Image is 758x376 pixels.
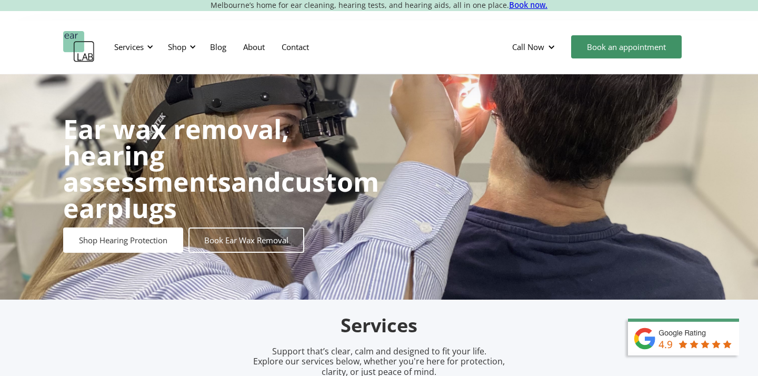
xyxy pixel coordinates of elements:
div: Shop [168,42,186,52]
a: home [63,31,95,63]
strong: Ear wax removal, hearing assessments [63,111,289,200]
strong: custom earplugs [63,164,379,226]
div: Services [114,42,144,52]
div: Shop [162,31,199,63]
a: About [235,32,273,62]
div: Services [108,31,156,63]
h2: Services [132,313,626,338]
a: Book Ear Wax Removal [188,227,304,253]
a: Contact [273,32,317,62]
a: Shop Hearing Protection [63,227,183,253]
div: Call Now [504,31,566,63]
h1: and [63,116,379,221]
a: Book an appointment [571,35,682,58]
div: Call Now [512,42,544,52]
a: Blog [202,32,235,62]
